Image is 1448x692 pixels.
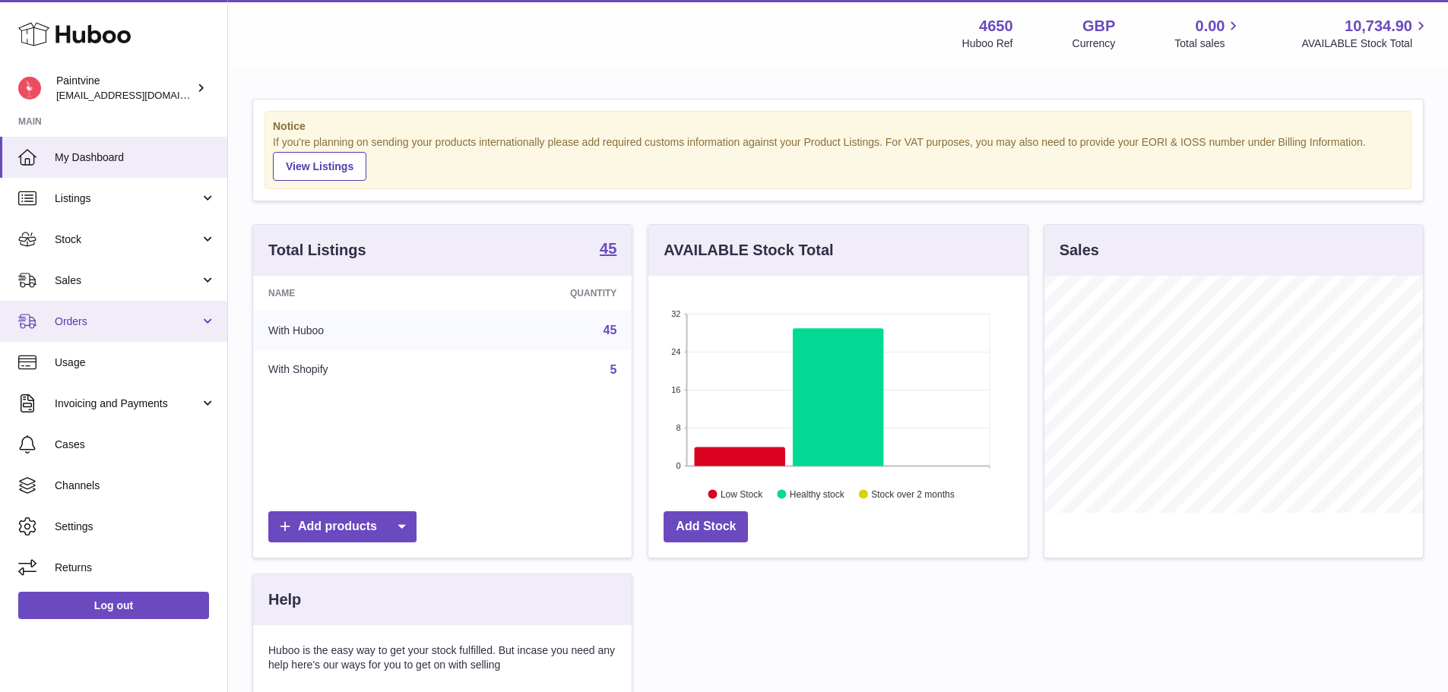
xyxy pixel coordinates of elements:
h3: Help [268,589,301,610]
text: 24 [672,347,681,356]
strong: GBP [1082,16,1115,36]
span: Returns [55,561,216,575]
div: Currency [1073,36,1116,51]
strong: 4650 [979,16,1013,36]
span: Invoicing and Payments [55,397,200,411]
span: Channels [55,479,216,493]
text: Stock over 2 months [872,488,955,499]
span: 10,734.90 [1345,16,1412,36]
a: Add products [268,511,417,542]
span: Sales [55,273,200,288]
span: Cases [55,438,216,452]
a: Add Stock [664,511,748,542]
span: Settings [55,520,216,534]
span: Orders [55,314,200,329]
strong: Notice [273,119,1403,134]
div: If you're planning on sending your products internationally please add required customs informati... [273,135,1403,181]
a: View Listings [273,152,366,181]
td: With Huboo [253,311,458,350]
span: My Dashboard [55,150,216,165]
th: Name [253,276,458,311]
div: Paintvine [56,74,193,103]
td: With Shopify [253,350,458,390]
a: 0.00 Total sales [1174,16,1242,51]
span: Total sales [1174,36,1242,51]
a: 10,734.90 AVAILABLE Stock Total [1301,16,1430,51]
h3: AVAILABLE Stock Total [664,240,833,261]
span: 0.00 [1196,16,1225,36]
span: [EMAIL_ADDRESS][DOMAIN_NAME] [56,89,223,101]
span: Stock [55,232,200,247]
strong: 45 [600,241,616,256]
div: Huboo Ref [962,36,1013,51]
text: Low Stock [721,488,763,499]
h3: Total Listings [268,240,366,261]
a: 45 [604,324,617,337]
a: Log out [18,592,209,619]
th: Quantity [458,276,632,311]
text: 0 [676,461,681,470]
text: 16 [672,385,681,394]
a: 5 [610,363,616,376]
text: 32 [672,309,681,318]
h3: Sales [1060,240,1099,261]
text: 8 [676,423,681,432]
span: Listings [55,191,200,206]
img: euan@paintvine.co.uk [18,77,41,100]
a: 45 [600,241,616,259]
span: Usage [55,355,216,370]
span: AVAILABLE Stock Total [1301,36,1430,51]
p: Huboo is the easy way to get your stock fulfilled. But incase you need any help here's our ways f... [268,643,616,672]
text: Healthy stock [790,488,845,499]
